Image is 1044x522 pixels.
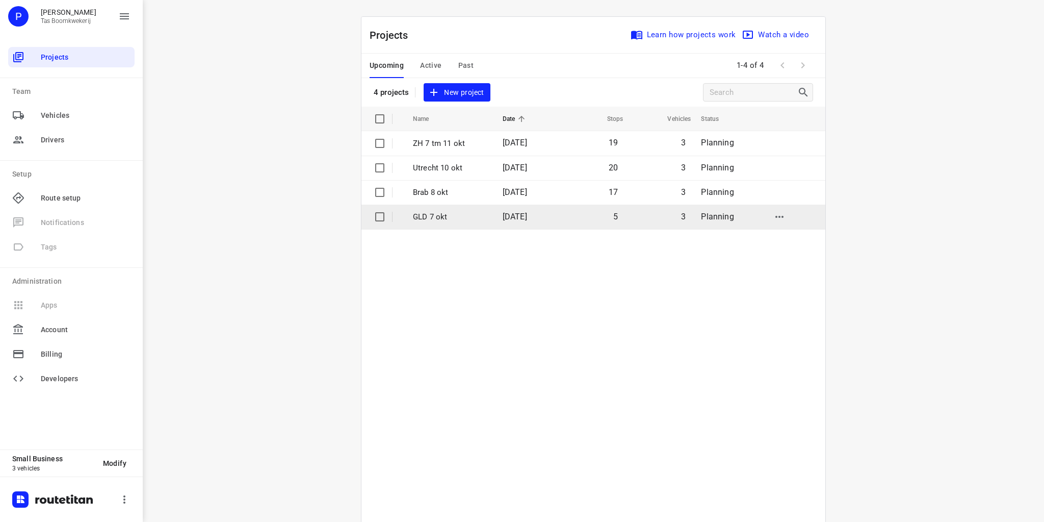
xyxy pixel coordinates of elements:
span: 1-4 of 4 [733,55,768,77]
p: Small Business [12,455,95,463]
div: Vehicles [8,105,135,126]
div: Search [797,86,813,98]
input: Search projects [710,85,797,101]
span: New project [430,86,484,99]
span: Account [41,325,130,335]
div: Route setup [8,188,135,208]
p: Brab 8 okt [413,187,487,198]
div: Account [8,319,135,340]
span: Next Page [793,55,813,76]
span: Past [458,59,474,72]
span: Developers [41,374,130,384]
span: 3 [681,163,686,172]
p: Setup [12,169,135,180]
span: Status [701,113,732,125]
span: Previous Page [772,55,793,76]
span: Active [420,59,441,72]
span: Drivers [41,135,130,145]
p: ZH 7 tm 11 okt [413,138,487,150]
span: [DATE] [503,163,527,172]
span: [DATE] [503,138,527,147]
p: 3 vehicles [12,465,95,472]
span: 3 [681,187,686,197]
span: Upcoming [370,59,404,72]
span: Available only on our Business plan [8,210,135,235]
p: Peter Tas [41,8,96,16]
div: Drivers [8,130,135,150]
span: Route setup [41,193,130,204]
span: Modify [103,459,126,467]
p: Administration [12,276,135,287]
p: Utrecht 10 okt [413,162,487,174]
span: [DATE] [503,187,527,197]
div: P [8,6,29,27]
button: Modify [95,454,135,473]
span: Stops [594,113,623,125]
span: 5 [613,212,618,221]
span: Planning [701,138,734,147]
span: 20 [609,163,618,172]
span: Available only on our Business plan [8,293,135,317]
span: Planning [701,187,734,197]
p: Tas Boomkwekerij [41,17,96,24]
span: Planning [701,163,734,172]
span: 17 [609,187,618,197]
span: Date [503,113,529,125]
button: New project [424,83,490,102]
span: 3 [681,138,686,147]
span: Billing [41,349,130,360]
span: Available only on our Business plan [8,235,135,259]
span: Planning [701,212,734,221]
span: Vehicles [654,113,691,125]
p: Team [12,86,135,97]
div: Projects [8,47,135,67]
p: Projects [370,28,416,43]
p: 4 projects [374,88,409,97]
div: Billing [8,344,135,364]
span: 3 [681,212,686,221]
p: GLD 7 okt [413,211,487,223]
span: Vehicles [41,110,130,121]
span: [DATE] [503,212,527,221]
span: Projects [41,52,130,63]
span: Name [413,113,442,125]
span: 19 [609,138,618,147]
div: Developers [8,368,135,389]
